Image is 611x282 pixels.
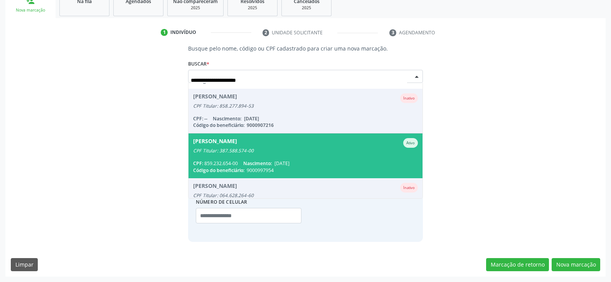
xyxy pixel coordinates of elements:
[161,29,168,36] div: 1
[247,78,274,84] span: 1274169667
[193,160,203,167] span: CPF:
[196,196,247,208] label: Número de celular
[274,160,290,167] span: [DATE]
[193,148,418,154] div: CPF Titular: 387.588.574-00
[188,58,209,70] label: Buscar
[11,7,50,13] div: Nova marcação
[173,5,218,11] div: 2025
[188,44,423,52] p: Busque pelo nome, código ou CPF cadastrado para criar uma nova marcação.
[287,5,326,11] div: 2025
[11,258,38,271] button: Limpar
[193,78,244,84] span: Código do beneficiário:
[170,29,196,36] div: Indivíduo
[193,138,237,148] div: [PERSON_NAME]
[247,167,274,174] span: 9000997954
[552,258,600,271] button: Nova marcação
[243,160,272,167] span: Nascimento:
[193,160,418,167] div: 859.232.654-00
[233,5,272,11] div: 2025
[193,167,244,174] span: Código do beneficiário:
[486,258,549,271] button: Marcação de retorno
[406,140,415,145] small: Ativo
